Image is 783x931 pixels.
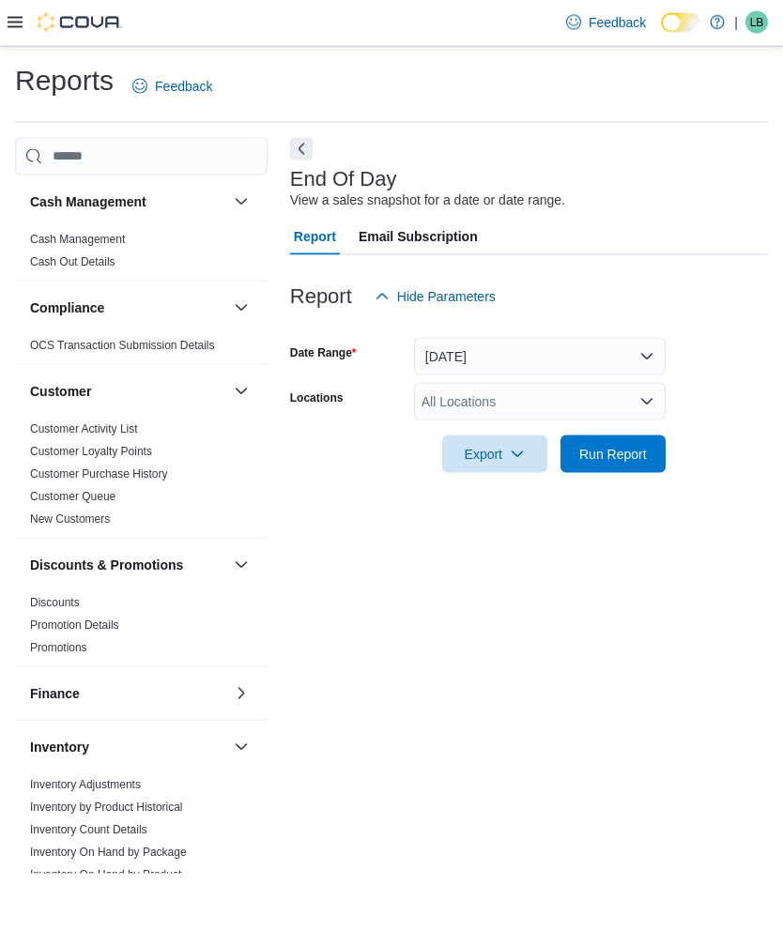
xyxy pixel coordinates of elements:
[230,554,253,576] button: Discounts & Promotions
[30,823,147,836] a: Inventory Count Details
[30,556,226,574] button: Discounts & Promotions
[30,382,226,401] button: Customer
[30,801,183,814] a: Inventory by Product Historical
[294,218,336,255] span: Report
[30,556,183,574] h3: Discounts & Promotions
[30,868,181,881] a: Inventory On Hand by Product
[15,228,268,281] div: Cash Management
[30,233,125,246] a: Cash Management
[30,684,80,703] h3: Finance
[30,618,119,632] a: Promotion Details
[579,445,647,464] span: Run Report
[15,418,268,538] div: Customer
[30,192,226,211] button: Cash Management
[414,338,666,375] button: [DATE]
[230,191,253,213] button: Cash Management
[30,192,146,211] h3: Cash Management
[290,345,357,360] label: Date Range
[453,435,536,473] span: Export
[639,394,654,409] button: Open list of options
[589,13,646,32] span: Feedback
[30,467,168,481] a: Customer Purchase History
[661,13,700,33] input: Dark Mode
[30,738,226,756] button: Inventory
[230,380,253,403] button: Customer
[15,62,114,99] h1: Reports
[290,191,565,210] div: View a sales snapshot for a date or date range.
[30,298,104,317] h3: Compliance
[30,422,138,435] a: Customer Activity List
[230,682,253,705] button: Finance
[30,339,215,352] a: OCS Transaction Submission Details
[442,435,547,473] button: Export
[367,278,503,315] button: Hide Parameters
[230,297,253,319] button: Compliance
[125,68,220,105] a: Feedback
[30,382,91,401] h3: Customer
[290,390,344,405] label: Locations
[290,285,352,308] h3: Report
[359,218,478,255] span: Email Subscription
[734,11,738,34] p: |
[30,490,115,503] a: Customer Queue
[30,445,152,458] a: Customer Loyalty Points
[38,13,122,32] img: Cova
[30,298,226,317] button: Compliance
[745,11,768,34] div: Lori Burns
[750,11,764,34] span: LB
[30,596,80,609] a: Discounts
[15,334,268,364] div: Compliance
[30,738,89,756] h3: Inventory
[290,168,397,191] h3: End Of Day
[397,287,496,306] span: Hide Parameters
[30,846,187,859] a: Inventory On Hand by Package
[155,77,212,96] span: Feedback
[559,4,653,41] a: Feedback
[30,512,110,526] a: New Customers
[30,684,226,703] button: Finance
[560,435,666,473] button: Run Report
[15,591,268,666] div: Discounts & Promotions
[30,641,87,654] a: Promotions
[30,255,115,268] a: Cash Out Details
[30,778,141,791] a: Inventory Adjustments
[230,736,253,758] button: Inventory
[290,138,313,160] button: Next
[661,33,662,34] span: Dark Mode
